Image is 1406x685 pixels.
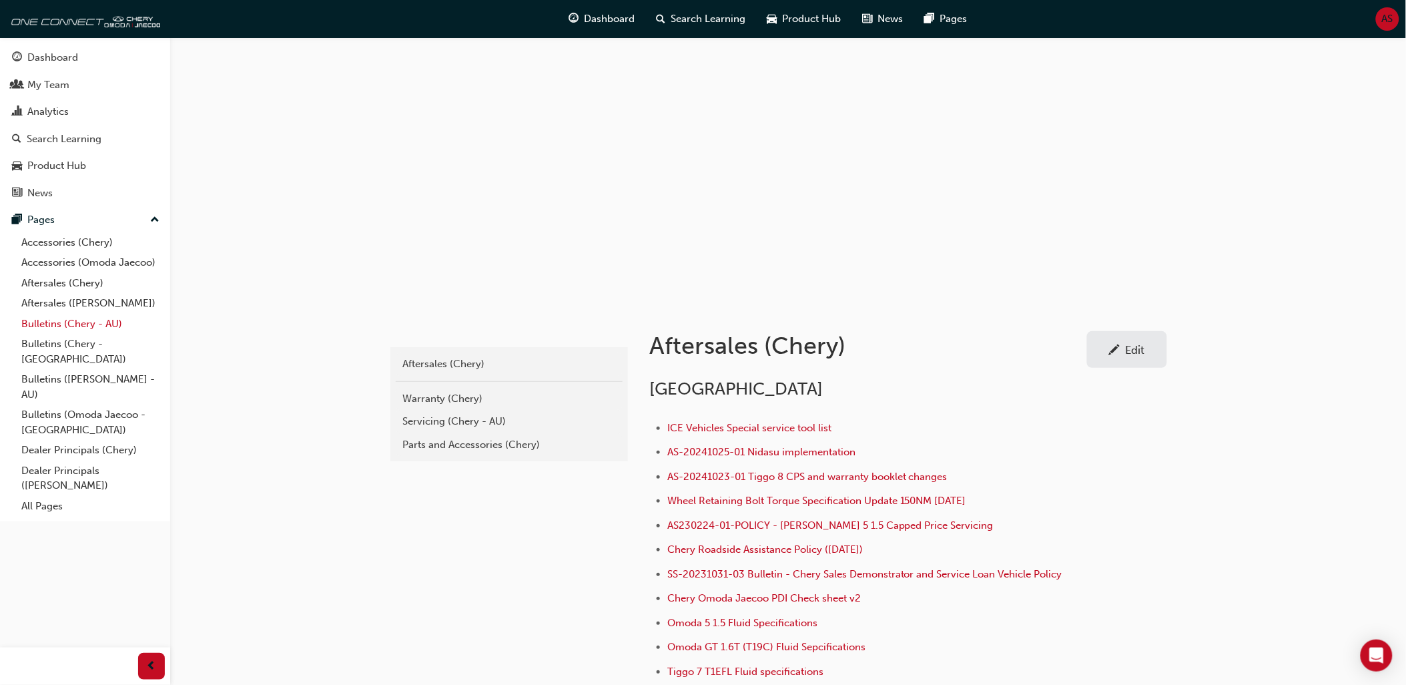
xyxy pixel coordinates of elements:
a: AS-20241023-01 Tiggo 8 CPS and warranty booklet changes [667,471,948,483]
div: Product Hub [27,158,86,174]
button: Pages [5,208,165,232]
span: guage-icon [569,11,579,27]
a: My Team [5,73,165,97]
span: chart-icon [12,106,22,118]
a: car-iconProduct Hub [757,5,852,33]
div: Servicing (Chery - AU) [402,414,616,429]
a: News [5,181,165,206]
a: ICE Vehicles Special service tool list [667,422,831,434]
a: Search Learning [5,127,165,152]
a: Chery Omoda Jaecoo PDI Check sheet v2 [667,592,861,604]
a: SS-20231031-03 Bulletin - Chery Sales Demonstrator and Service Loan Vehicle Policy [667,568,1062,580]
div: Dashboard [27,50,78,65]
span: news-icon [863,11,873,27]
span: prev-icon [147,658,157,675]
a: news-iconNews [852,5,914,33]
div: My Team [27,77,69,93]
span: up-icon [150,212,159,229]
div: Analytics [27,104,69,120]
span: guage-icon [12,52,22,64]
span: Product Hub [783,11,841,27]
a: guage-iconDashboard [559,5,646,33]
div: Edit [1126,343,1145,357]
span: [GEOGRAPHIC_DATA] [649,379,823,399]
a: Wheel Retaining Bolt Torque Specification Update 150NM [DATE] [667,495,966,507]
a: Dashboard [5,45,165,70]
span: car-icon [767,11,777,27]
span: people-icon [12,79,22,91]
div: Search Learning [27,132,101,147]
a: AS-20241025-01 Nidasu implementation [667,446,855,458]
a: Dealer Principals (Chery) [16,440,165,461]
span: AS [1382,11,1393,27]
a: Dealer Principals ([PERSON_NAME]) [16,461,165,496]
span: News [878,11,904,27]
span: pencil-icon [1109,345,1120,358]
span: Search Learning [671,11,746,27]
div: Warranty (Chery) [402,391,616,407]
a: Bulletins (Omoda Jaecoo - [GEOGRAPHIC_DATA]) [16,405,165,440]
a: Edit [1087,331,1167,368]
a: Aftersales ([PERSON_NAME]) [16,293,165,314]
div: Aftersales (Chery) [402,357,616,372]
a: pages-iconPages [914,5,978,33]
a: Bulletins (Chery - [GEOGRAPHIC_DATA]) [16,334,165,369]
span: pages-icon [12,214,22,226]
a: Parts and Accessories (Chery) [396,433,623,457]
a: Omoda GT 1.6T (T19C) Fluid Sepcifications [667,641,865,653]
a: All Pages [16,496,165,517]
img: oneconnect [7,5,160,32]
div: Open Intercom Messenger [1361,640,1393,672]
a: Bulletins ([PERSON_NAME] - AU) [16,369,165,405]
a: Product Hub [5,154,165,178]
div: Pages [27,212,55,228]
a: Servicing (Chery - AU) [396,410,623,433]
a: Chery Roadside Assistance Policy ([DATE]) [667,543,863,555]
span: search-icon [657,11,666,27]
span: Dashboard [585,11,635,27]
a: Accessories (Omoda Jaecoo) [16,252,165,273]
a: Omoda 5 1.5 Fluid Specifications [667,617,817,629]
h1: Aftersales (Chery) [649,331,1087,361]
span: Pages [940,11,968,27]
a: Accessories (Chery) [16,232,165,253]
div: Parts and Accessories (Chery) [402,437,616,453]
span: search-icon [12,134,21,146]
a: Tiggo 7 T1EFL Fluid specifications [667,666,823,678]
a: Bulletins (Chery - AU) [16,314,165,334]
a: Aftersales (Chery) [396,353,623,376]
span: news-icon [12,188,22,200]
span: pages-icon [925,11,935,27]
a: Aftersales (Chery) [16,273,165,294]
span: car-icon [12,160,22,172]
a: Analytics [5,99,165,124]
button: DashboardMy TeamAnalyticsSearch LearningProduct HubNews [5,43,165,208]
div: News [27,186,53,201]
button: AS [1376,7,1399,31]
a: search-iconSearch Learning [646,5,757,33]
a: AS230224-01-POLICY - [PERSON_NAME] 5 1.5 Capped Price Servicing [667,519,994,531]
a: Warranty (Chery) [396,387,623,411]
